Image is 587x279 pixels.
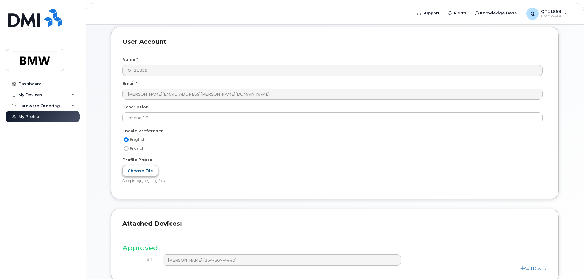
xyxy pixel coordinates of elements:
[122,157,152,163] label: Profile Photo
[124,137,129,142] input: English
[520,266,547,271] a: Add Device
[122,57,138,62] label: Name *
[122,244,547,252] h3: Approved
[522,8,572,20] div: QT11859
[422,10,439,16] span: Support
[122,165,158,176] label: Choose File
[122,81,137,86] label: Email *
[122,220,547,233] h3: Attached Devices:
[122,128,163,134] label: Locale Preference
[480,10,517,16] span: Knowledge Base
[560,252,582,274] iframe: Messenger Launcher
[122,179,543,183] div: Accepts jpg, jpeg, png files
[541,14,562,19] span: Employee
[122,38,547,51] h3: User Account
[530,10,535,17] span: Q
[124,146,129,151] input: French
[130,146,145,151] span: French
[130,137,146,142] span: English
[413,7,444,19] a: Support
[127,257,153,262] h4: #1
[122,104,149,110] label: Description
[541,9,562,14] span: QT11859
[453,10,466,16] span: Alerts
[470,7,521,19] a: Knowledge Base
[444,7,470,19] a: Alerts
